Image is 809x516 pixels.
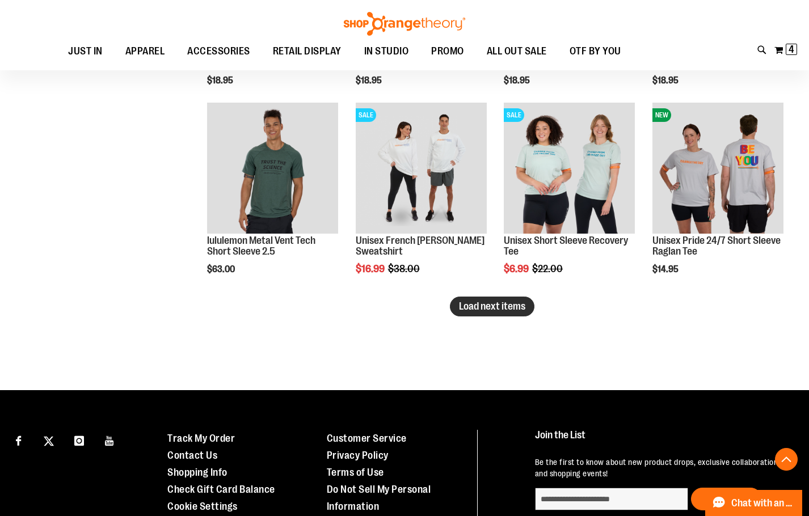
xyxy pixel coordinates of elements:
[207,264,237,274] span: $63.00
[201,97,344,304] div: product
[207,103,338,235] a: Main view of 2024 October lululemon Metal Vent Tech SS
[356,263,386,274] span: $16.99
[125,39,165,64] span: APPAREL
[44,436,54,446] img: Twitter
[356,103,487,234] img: Unisex French Terry Crewneck Sweatshirt primary image
[705,490,803,516] button: Chat with an Expert
[504,235,628,257] a: Unisex Short Sleeve Recovery Tee
[459,301,525,312] span: Load next items
[652,75,680,86] span: $18.95
[9,430,28,450] a: Visit our Facebook page
[652,103,783,234] img: Unisex Pride 24/7 Short Sleeve Raglan Tee
[273,39,342,64] span: RETAIL DISPLAY
[652,264,680,274] span: $14.95
[327,433,407,444] a: Customer Service
[327,450,389,461] a: Privacy Policy
[167,501,238,512] a: Cookie Settings
[652,108,671,122] span: NEW
[535,456,787,479] p: Be the first to know about new product drops, exclusive collaborations, and shopping events!
[691,488,762,510] button: Sign Up
[100,430,120,450] a: Visit our Youtube page
[69,430,89,450] a: Visit our Instagram page
[535,488,688,510] input: enter email
[731,498,795,509] span: Chat with an Expert
[364,39,409,64] span: IN STUDIO
[68,39,103,64] span: JUST IN
[535,430,787,451] h4: Join the List
[652,235,781,257] a: Unisex Pride 24/7 Short Sleeve Raglan Tee
[207,103,338,234] img: Main view of 2024 October lululemon Metal Vent Tech SS
[652,103,783,235] a: Unisex Pride 24/7 Short Sleeve Raglan TeeNEW
[167,450,217,461] a: Contact Us
[504,75,532,86] span: $18.95
[570,39,621,64] span: OTF BY YOU
[356,108,376,122] span: SALE
[350,97,492,304] div: product
[187,39,250,64] span: ACCESSORIES
[504,108,524,122] span: SALE
[207,235,315,257] a: lululemon Metal Vent Tech Short Sleeve 2.5
[167,484,275,495] a: Check Gift Card Balance
[167,433,235,444] a: Track My Order
[342,12,467,36] img: Shop Orangetheory
[39,430,59,450] a: Visit our X page
[789,44,794,55] span: 4
[356,235,484,257] a: Unisex French [PERSON_NAME] Sweatshirt
[207,75,235,86] span: $18.95
[775,448,798,471] button: Back To Top
[356,75,384,86] span: $18.95
[504,263,530,274] span: $6.99
[327,484,431,512] a: Do Not Sell My Personal Information
[450,297,534,316] button: Load next items
[504,103,635,234] img: Main of 2024 AUGUST Unisex Short Sleeve Recovery Tee
[504,103,635,235] a: Main of 2024 AUGUST Unisex Short Sleeve Recovery TeeSALE
[388,263,422,274] span: $38.00
[532,263,564,274] span: $22.00
[431,39,464,64] span: PROMO
[167,467,227,478] a: Shopping Info
[327,467,384,478] a: Terms of Use
[647,97,789,304] div: product
[356,103,487,235] a: Unisex French Terry Crewneck Sweatshirt primary imageSALE
[487,39,547,64] span: ALL OUT SALE
[498,97,641,304] div: product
